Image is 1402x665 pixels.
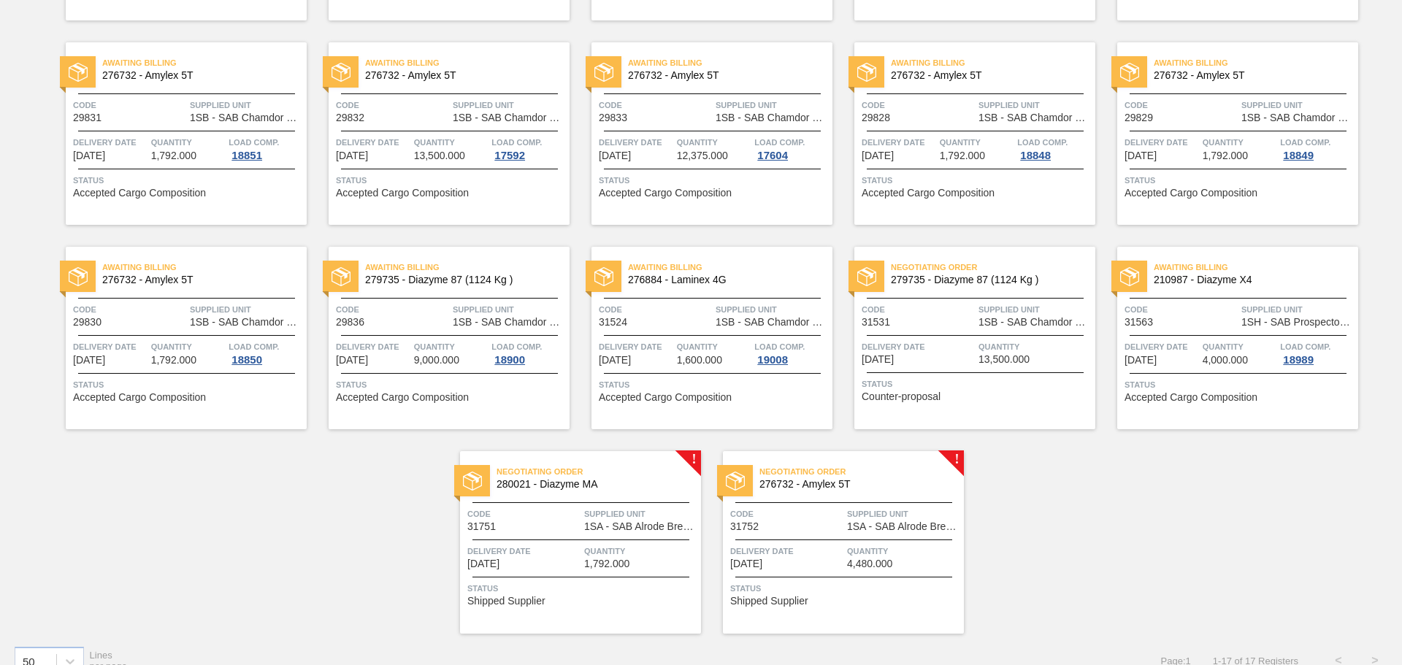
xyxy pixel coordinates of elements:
span: 1,792.000 [151,355,196,366]
span: Supplied Unit [978,302,1092,317]
span: Awaiting Billing [365,260,570,274]
span: Awaiting Billing [102,55,307,70]
div: 18900 [491,354,528,366]
span: 1SB - SAB Chamdor Brewery [190,112,303,123]
span: 07/18/2025 [73,150,105,161]
span: 13,500.000 [414,150,465,161]
span: Quantity [151,135,226,150]
span: Quantity [414,339,489,354]
span: Negotiating Order [759,464,964,479]
a: Load Comp.17604 [754,135,829,161]
span: Status [730,581,960,596]
span: Accepted Cargo Composition [862,188,995,199]
span: Code [336,302,449,317]
span: Quantity [677,339,751,354]
span: Quantity [1203,135,1277,150]
span: Quantity [584,544,697,558]
a: Load Comp.19008 [754,339,829,366]
span: 1SB - SAB Chamdor Brewery [716,112,829,123]
a: statusAwaiting Billing276732 - Amylex 5TCode29828Supplied Unit1SB - SAB Chamdor BreweryDelivery D... [832,42,1095,225]
div: 17604 [754,150,791,161]
span: Load Comp. [229,339,279,354]
a: Load Comp.18989 [1280,339,1355,366]
span: 07/25/2025 [73,355,105,366]
span: Supplied Unit [847,507,960,521]
img: status [332,63,350,82]
img: status [857,63,876,82]
span: 1SB - SAB Chamdor Brewery [978,112,1092,123]
span: 07/18/2025 [599,150,631,161]
span: 29830 [73,317,101,328]
span: Status [336,173,566,188]
span: 31531 [862,317,890,328]
span: 1SA - SAB Alrode Brewery [584,521,697,532]
span: 09/17/2025 [730,558,762,569]
span: 279735 - Diazyme 87 (1124 Kg ) [891,274,1084,285]
span: Delivery Date [467,544,581,558]
span: 276732 - Amylex 5T [628,70,821,81]
a: statusAwaiting Billing276884 - Laminex 4GCode31524Supplied Unit1SB - SAB Chamdor BreweryDelivery ... [570,247,832,429]
img: status [69,63,88,82]
span: 280021 - Diazyme MA [497,479,689,490]
span: Code [336,98,449,112]
span: 07/25/2025 [1125,150,1157,161]
span: Counter-proposal [862,391,941,402]
span: Supplied Unit [716,302,829,317]
span: Status [73,377,303,392]
span: Quantity [677,135,751,150]
span: 29828 [862,112,890,123]
span: 1SB - SAB Chamdor Brewery [190,317,303,328]
span: 07/25/2025 [862,150,894,161]
span: 09/17/2025 [467,558,499,569]
span: Accepted Cargo Composition [73,392,206,403]
span: Awaiting Billing [891,55,1095,70]
span: Code [73,302,186,317]
span: Awaiting Billing [628,260,832,274]
span: Delivery Date [599,339,673,354]
span: Load Comp. [491,339,542,354]
span: Delivery Date [1125,339,1199,354]
span: 1SA - SAB Alrode Brewery [847,521,960,532]
span: Supplied Unit [1241,302,1355,317]
span: Quantity [978,339,1092,354]
a: Load Comp.17592 [491,135,566,161]
img: status [1120,267,1139,286]
img: status [594,267,613,286]
div: 18989 [1280,354,1317,366]
div: 19008 [754,354,791,366]
span: 29836 [336,317,364,328]
span: Delivery Date [336,135,410,150]
span: Code [599,98,712,112]
a: Load Comp.18900 [491,339,566,366]
span: Code [599,302,712,317]
a: statusAwaiting Billing279735 - Diazyme 87 (1124 Kg )Code29836Supplied Unit1SB - SAB Chamdor Brewe... [307,247,570,429]
span: Shipped Supplier [730,596,808,607]
span: Delivery Date [336,339,410,354]
span: Load Comp. [754,135,805,150]
a: statusAwaiting Billing276732 - Amylex 5TCode29830Supplied Unit1SB - SAB Chamdor BreweryDelivery D... [44,247,307,429]
img: status [594,63,613,82]
span: Accepted Cargo Composition [599,392,732,403]
span: 1SB - SAB Chamdor Brewery [716,317,829,328]
a: !statusNegotiating Order280021 - Diazyme MACode31751Supplied Unit1SA - SAB Alrode BreweryDelivery... [438,451,701,634]
span: Code [1125,302,1238,317]
span: Quantity [847,544,960,558]
a: statusAwaiting Billing210987 - Diazyme X4Code31563Supplied Unit1SH - SAB Prospecton BreweryDelive... [1095,247,1358,429]
span: Accepted Cargo Composition [73,188,206,199]
span: Load Comp. [1280,135,1330,150]
span: 09/09/2025 [599,355,631,366]
span: Status [862,173,1092,188]
span: Code [73,98,186,112]
span: Status [73,173,303,188]
span: 07/18/2025 [336,150,368,161]
span: Accepted Cargo Composition [336,188,469,199]
span: Shipped Supplier [467,596,545,607]
span: Accepted Cargo Composition [336,392,469,403]
span: Quantity [414,135,489,150]
span: 29831 [73,112,101,123]
span: Negotiating Order [891,260,1095,274]
span: 09/10/2025 [862,354,894,365]
span: 31524 [599,317,627,328]
span: Delivery Date [1125,135,1199,150]
span: 1,792.000 [584,558,629,569]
